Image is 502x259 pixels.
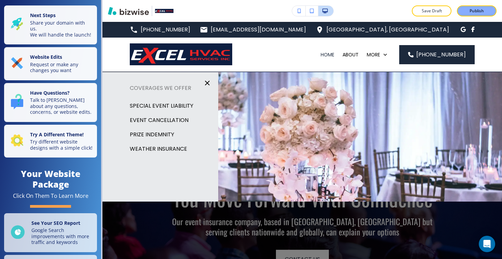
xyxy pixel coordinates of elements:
[30,20,93,38] p: Share your domain with us. We will handle the launch!
[479,236,495,252] div: Open Intercom Messenger
[141,25,190,35] p: [PHONE_NUMBER]
[30,62,93,73] p: Request or make any changes you want
[457,5,497,16] button: Publish
[326,25,449,35] p: [GEOGRAPHIC_DATA], [GEOGRAPHIC_DATA]
[343,51,359,58] p: ABOUT
[416,51,466,59] span: [PHONE_NUMBER]
[108,7,149,15] img: Bizwise Logo
[470,8,484,14] p: Publish
[30,90,70,96] strong: Have Questions?
[30,139,93,151] p: Try different website designs with a simple click!
[130,101,193,111] p: SPECIAL EVENT LIABILITY
[130,144,187,154] p: WEATHER INSURANCE
[4,5,97,44] button: Next StepsShare your domain with us.We will handle the launch!
[421,8,443,14] p: Save Draft
[211,25,306,35] p: [EMAIL_ADDRESS][DOMAIN_NAME]
[130,129,174,140] p: PRIZE INDEMNITY
[155,9,173,13] img: Your Logo
[130,115,189,125] p: EVENT CANCELLATION
[130,40,232,69] img: Excel HVAC
[367,51,380,58] p: More
[30,12,56,18] strong: Next Steps
[4,47,97,80] button: Website EditsRequest or make any changes you want
[13,192,88,200] div: Click On Them To Learn More
[4,125,97,158] button: Try A Different Theme!Try different website designs with a simple click!
[4,83,97,122] button: Have Questions?Talk to [PERSON_NAME] about any questions, concerns, or website edits.
[102,83,218,93] p: COVERAGES WE OFFER
[31,227,93,245] p: Google Search improvements with more traffic and keywords
[412,5,451,16] button: Save Draft
[321,51,334,58] p: HOME
[31,220,80,226] strong: See Your SEO Report
[4,168,97,190] h4: Your Website Package
[4,213,97,252] a: See Your SEO ReportGoogle Search improvements with more traffic and keywords
[30,54,62,60] strong: Website Edits
[30,97,93,115] p: Talk to [PERSON_NAME] about any questions, concerns, or website edits.
[30,131,84,138] strong: Try A Different Theme!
